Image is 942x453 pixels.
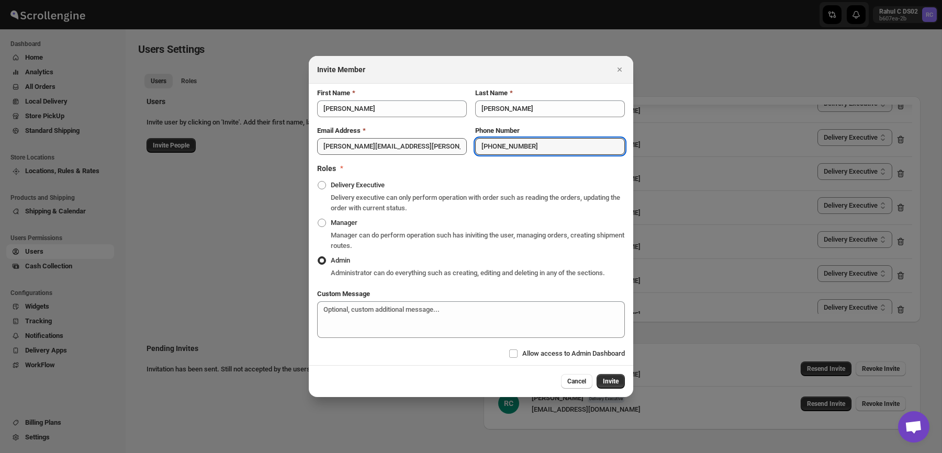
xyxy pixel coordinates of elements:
[567,377,586,386] span: Cancel
[317,89,350,97] b: First Name
[603,377,619,386] span: Invite
[597,374,625,389] button: Invite
[475,127,520,134] b: Phone Number
[522,349,625,357] span: Allow access to Admin Dashboard
[561,374,592,389] button: Cancel
[331,181,385,189] span: Delivery Executive
[317,290,370,298] b: Custom Message
[331,231,624,250] span: Manager can do perform operation such has iniviting the user, managing orders, creating shipment ...
[331,269,605,277] span: Administrator can do everything such as creating, editing and deleting in any of the sections.
[331,219,357,226] span: Manager
[612,62,627,77] button: Close
[475,89,508,97] b: Last Name
[317,163,336,174] h2: Roles
[898,411,929,443] a: Open chat
[317,65,365,74] b: Invite Member
[317,138,467,155] input: Please enter valid email
[331,194,620,212] span: Delivery executive can only perform operation with order such as reading the orders, updating the...
[317,127,361,134] b: Email Address
[331,256,350,264] span: Admin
